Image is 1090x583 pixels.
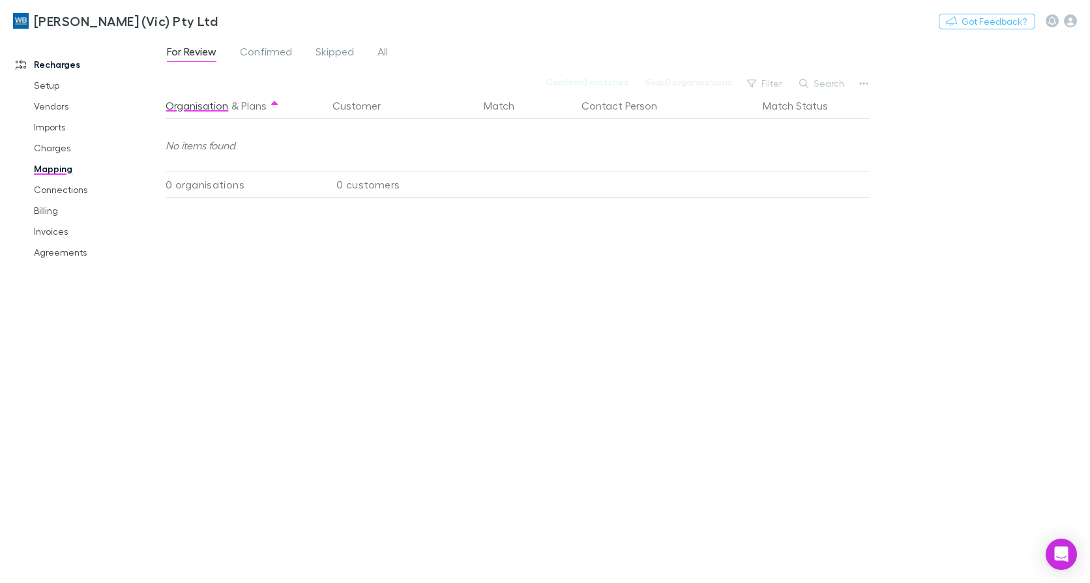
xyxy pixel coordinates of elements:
a: Invoices [21,221,173,242]
a: [PERSON_NAME] (Vic) Pty Ltd [5,5,226,37]
button: Organisation [166,93,228,119]
div: Open Intercom Messenger [1046,539,1077,570]
button: Search [793,76,852,91]
button: Filter [741,76,790,91]
button: Got Feedback? [939,14,1035,29]
a: Vendors [21,96,173,117]
a: Charges [21,138,173,158]
button: Plans [241,93,267,119]
a: Billing [21,200,173,221]
h3: [PERSON_NAME] (Vic) Pty Ltd [34,13,218,29]
span: Skipped [316,45,354,62]
button: Customer [332,93,396,119]
a: Recharges [3,54,173,75]
div: 0 customers [322,172,479,198]
span: All [377,45,388,62]
span: For Review [167,45,216,62]
button: Confirm0 matches [537,74,637,90]
span: Confirmed [240,45,292,62]
button: Contact Person [582,93,673,119]
img: William Buck (Vic) Pty Ltd's Logo [13,13,29,29]
button: Skip0 organisations [637,74,741,90]
a: Agreements [21,242,173,263]
a: Connections [21,179,173,200]
a: Setup [21,75,173,96]
a: Imports [21,117,173,138]
button: Match [484,93,530,119]
a: Mapping [21,158,173,179]
div: & [166,93,317,119]
button: Match Status [763,93,844,119]
div: 0 organisations [166,172,322,198]
div: No items found [166,119,862,172]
